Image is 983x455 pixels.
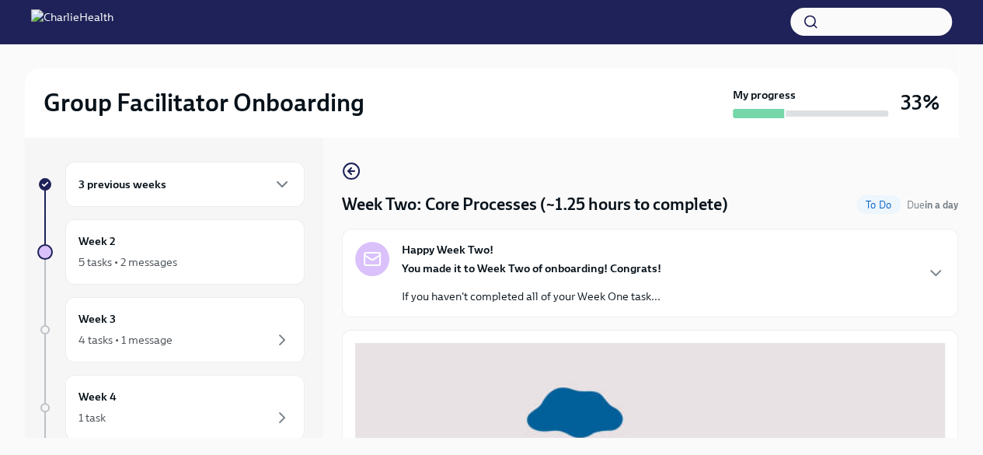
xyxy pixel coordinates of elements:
[342,193,728,216] h4: Week Two: Core Processes (~1.25 hours to complete)
[402,261,661,275] strong: You made it to Week Two of onboarding! Congrats!
[402,242,493,257] strong: Happy Week Two!
[65,162,305,207] div: 3 previous weeks
[856,199,901,211] span: To Do
[907,199,958,211] span: Due
[78,254,177,270] div: 5 tasks • 2 messages
[37,219,305,285] a: Week 25 tasks • 2 messages
[78,332,173,348] div: 4 tasks • 1 message
[925,199,958,211] strong: in a day
[78,310,116,327] h6: Week 3
[402,289,661,304] p: If you haven't completed all of your Week One task...
[78,176,166,193] h6: 3 previous weeks
[78,233,116,250] h6: Week 2
[901,89,939,117] h3: 33%
[37,375,305,440] a: Week 41 task
[733,87,796,103] strong: My progress
[78,410,106,425] div: 1 task
[44,87,364,118] h2: Group Facilitator Onboarding
[31,9,113,34] img: CharlieHealth
[78,388,117,405] h6: Week 4
[37,297,305,362] a: Week 34 tasks • 1 message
